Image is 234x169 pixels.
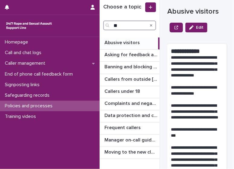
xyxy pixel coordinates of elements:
img: rhQMoQhaT3yELyF149Cw [5,20,53,32]
p: Policies and processes [2,103,57,109]
input: Search [103,21,156,30]
span: Edit [196,25,204,30]
p: Moving to the new cloud contact centre [104,148,159,155]
a: Asking for feedback and demographic dataAsking for feedback and demographic data [100,50,160,62]
a: Banning and blocking callersBanning and blocking callers [100,62,160,74]
p: Asking for feedback and demographic data [104,51,159,58]
p: Homepage [2,39,33,45]
p: Manager on-call guidance [104,136,159,143]
a: Callers under 18Callers under 18 [100,86,160,98]
p: Call and chat logs [2,50,46,56]
a: Data protection and confidentiality guidanceData protection and confidentiality guidance [100,110,160,122]
a: Abusive visitorsAbusive visitors [100,37,160,50]
h1: Choose a topic [103,4,144,11]
p: Training videos [2,114,41,119]
p: Safeguarding records [2,93,54,98]
p: Abusive visitors [104,39,141,46]
p: Banning and blocking callers [104,63,159,70]
p: Frequent callers [104,124,142,131]
p: Complaints and negative feedback [104,99,159,106]
p: Data protection and confidentiality guidance [104,112,159,119]
p: Callers from outside England & Wales [104,75,159,82]
a: Manager on-call guidanceManager on-call guidance [100,135,160,147]
p: End of phone call feedback form [2,71,78,77]
a: Complaints and negative feedbackComplaints and negative feedback [100,98,160,110]
a: Callers from outside [GEOGRAPHIC_DATA]Callers from outside [GEOGRAPHIC_DATA] [100,74,160,86]
button: Edit [185,23,207,32]
a: Moving to the new cloud contact centreMoving to the new cloud contact centre [100,147,160,159]
p: Callers under 18 [104,87,141,94]
p: Caller management [2,60,50,66]
p: Abusive visitors [167,7,227,16]
p: Signposting links [2,82,44,88]
a: Frequent callersFrequent callers [100,122,160,135]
